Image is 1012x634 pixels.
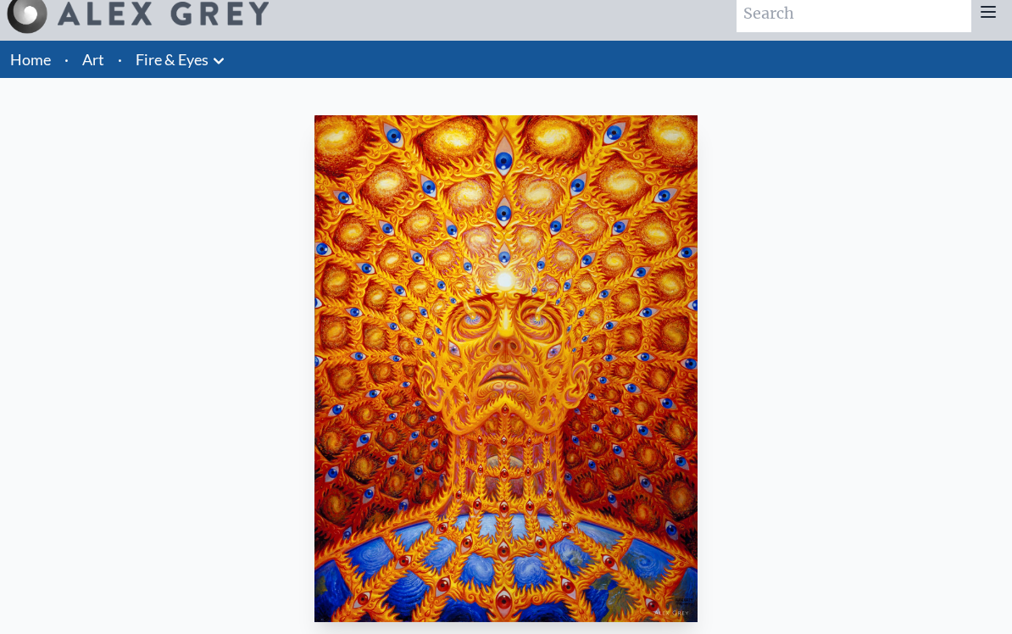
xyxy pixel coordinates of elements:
a: Fire & Eyes [136,47,209,71]
li: · [111,41,129,78]
a: Art [82,47,104,71]
li: · [58,41,75,78]
a: Home [10,50,51,69]
img: Oversoul-1999-Alex-Grey-watermarked.jpg [314,115,698,622]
